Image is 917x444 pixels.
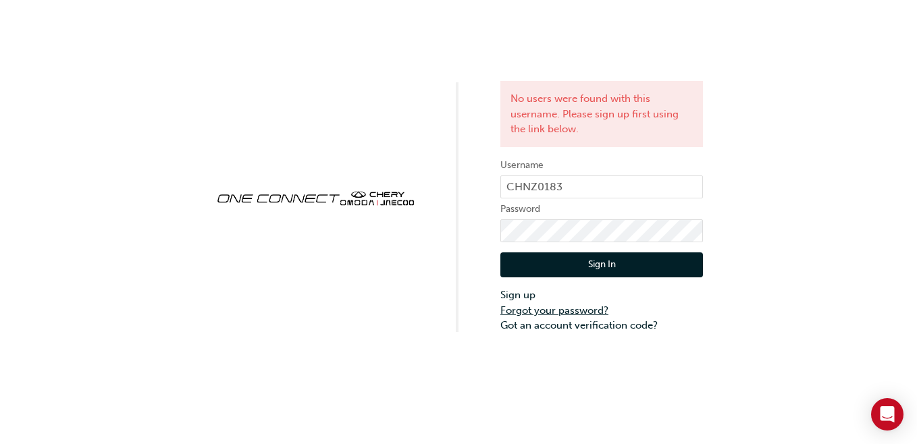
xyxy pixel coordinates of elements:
div: No users were found with this username. Please sign up first using the link below. [500,81,703,147]
a: Got an account verification code? [500,318,703,333]
a: Sign up [500,287,703,303]
div: Open Intercom Messenger [871,398,903,431]
label: Password [500,201,703,217]
a: Forgot your password? [500,303,703,318]
img: oneconnect [214,179,417,215]
input: Username [500,175,703,198]
label: Username [500,157,703,173]
button: Sign In [500,252,703,278]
